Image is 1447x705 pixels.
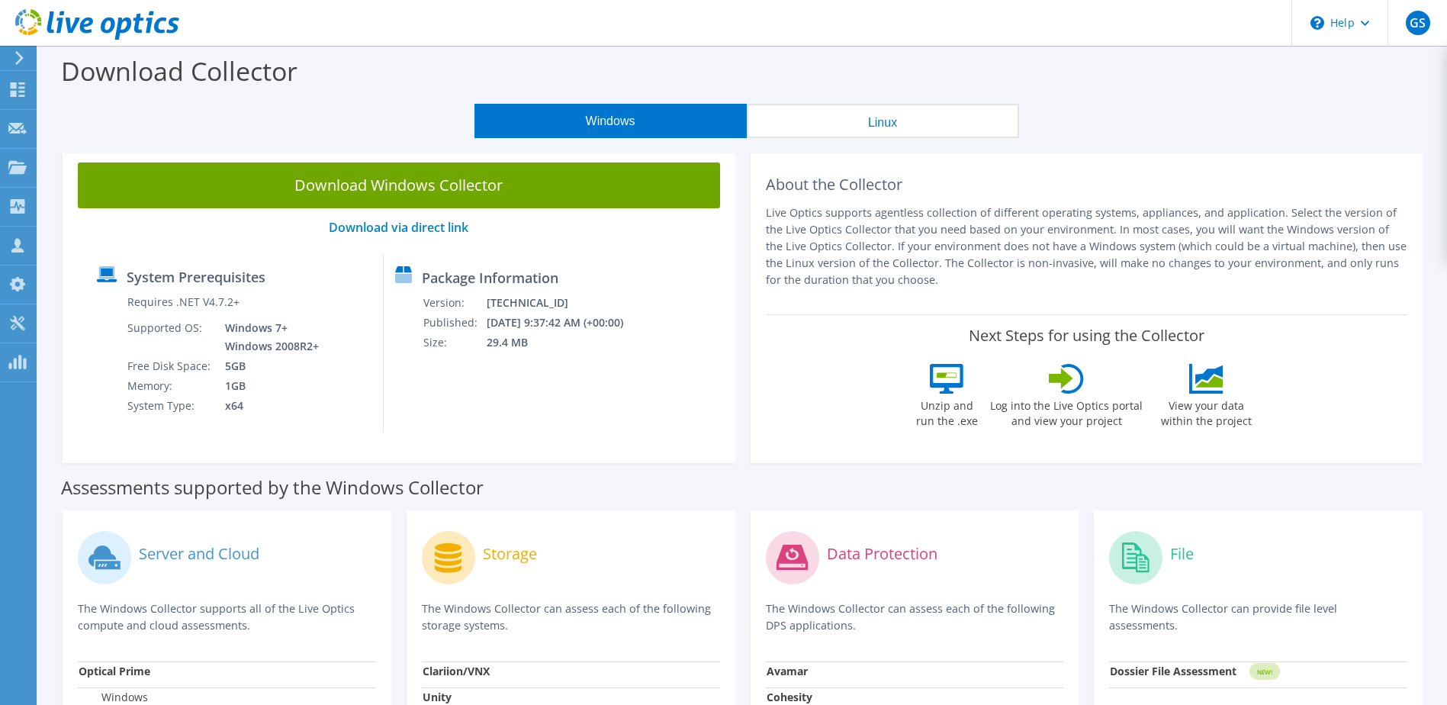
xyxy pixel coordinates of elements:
[483,546,537,562] label: Storage
[127,396,214,416] td: System Type:
[969,327,1204,345] label: Next Steps for using the Collector
[79,664,150,678] strong: Optical Prime
[474,104,747,138] button: Windows
[214,318,322,356] td: Windows 7+ Windows 2008R2+
[214,356,322,376] td: 5GB
[912,394,982,429] label: Unzip and run the .exe
[329,219,468,236] a: Download via direct link
[1109,600,1407,634] p: The Windows Collector can provide file level assessments.
[214,376,322,396] td: 1GB
[1151,394,1261,429] label: View your data within the project
[127,376,214,396] td: Memory:
[79,690,148,705] label: Windows
[766,600,1064,634] p: The Windows Collector can assess each of the following DPS applications.
[486,333,644,352] td: 29.4 MB
[139,546,259,562] label: Server and Cloud
[127,269,265,285] label: System Prerequisites
[1257,668,1272,676] tspan: NEW!
[766,175,1408,194] h2: About the Collector
[486,313,644,333] td: [DATE] 9:37:42 AM (+00:00)
[423,664,490,678] strong: Clariion/VNX
[422,270,558,285] label: Package Information
[423,293,486,313] td: Version:
[61,480,484,495] label: Assessments supported by the Windows Collector
[747,104,1019,138] button: Linux
[486,293,644,313] td: [TECHNICAL_ID]
[989,394,1143,429] label: Log into the Live Optics portal and view your project
[767,664,808,678] strong: Avamar
[827,546,937,562] label: Data Protection
[1310,16,1324,30] svg: \n
[423,333,486,352] td: Size:
[1170,546,1194,562] label: File
[127,318,214,356] td: Supported OS:
[78,163,720,208] a: Download Windows Collector
[423,313,486,333] td: Published:
[127,295,240,310] label: Requires .NET V4.7.2+
[767,690,812,704] strong: Cohesity
[214,396,322,416] td: x64
[766,204,1408,288] p: Live Optics supports agentless collection of different operating systems, appliances, and applica...
[1406,11,1430,35] span: GS
[422,600,720,634] p: The Windows Collector can assess each of the following storage systems.
[78,600,376,634] p: The Windows Collector supports all of the Live Optics compute and cloud assessments.
[127,356,214,376] td: Free Disk Space:
[61,53,297,89] label: Download Collector
[423,690,452,704] strong: Unity
[1110,664,1236,678] strong: Dossier File Assessment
